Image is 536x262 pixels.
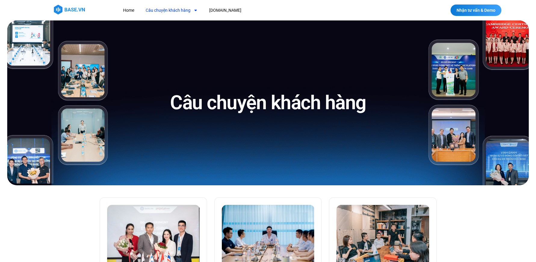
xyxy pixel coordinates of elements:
[119,5,352,16] nav: Menu
[451,5,501,16] a: Nhận tư vấn & Demo
[205,5,246,16] a: [DOMAIN_NAME]
[457,8,495,12] span: Nhận tư vấn & Demo
[119,5,139,16] a: Home
[141,5,202,16] a: Câu chuyện khách hàng
[170,90,366,115] h1: Câu chuyện khách hàng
